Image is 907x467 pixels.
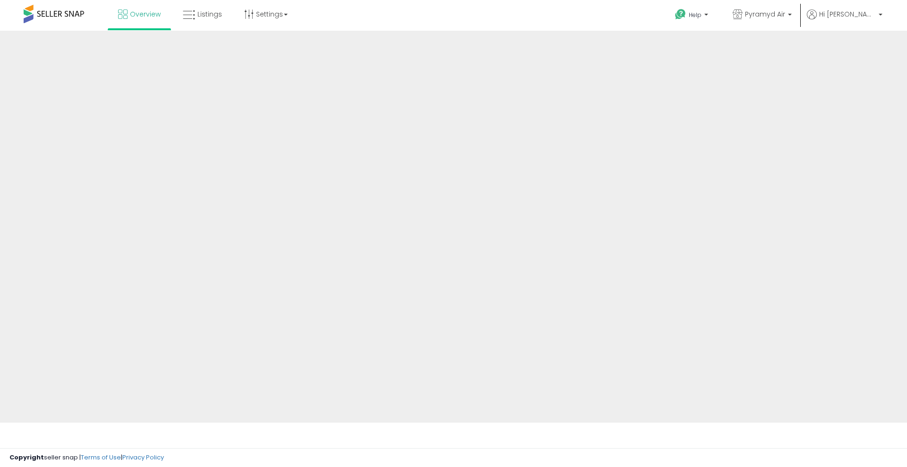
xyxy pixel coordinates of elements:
span: Overview [130,9,161,19]
span: Help [689,11,702,19]
i: Get Help [675,8,686,20]
span: Listings [197,9,222,19]
a: Hi [PERSON_NAME] [807,9,882,31]
a: Help [667,1,718,31]
span: Hi [PERSON_NAME] [819,9,876,19]
span: Pyramyd Air [745,9,785,19]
